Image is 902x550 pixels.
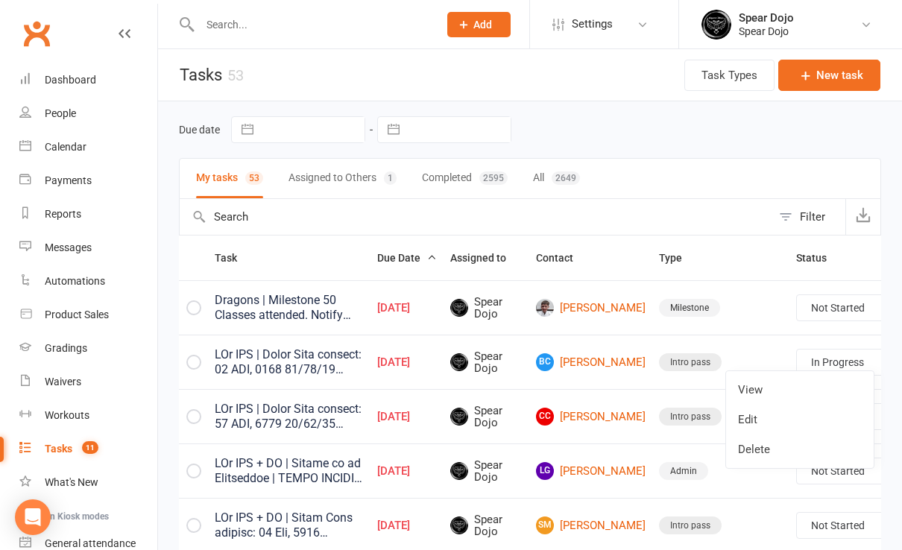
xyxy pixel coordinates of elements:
[796,249,843,267] button: Status
[536,462,554,480] span: LG
[215,456,364,486] div: LOr IPS + DO | Sitame co ad Elitseddoe | TEMPO INCIDI 20/85/82 Utlabor e "Dolorem Aliqua" eni adm...
[377,519,437,532] div: [DATE]
[384,171,397,185] div: 1
[19,63,157,97] a: Dashboard
[659,249,698,267] button: Type
[19,265,157,298] a: Automations
[536,462,646,480] a: LG[PERSON_NAME]
[800,208,825,226] div: Filter
[739,11,794,25] div: Spear Dojo
[215,249,253,267] button: Task
[726,434,874,464] a: Delete
[726,405,874,434] a: Edit
[227,66,244,84] div: 53
[450,299,468,317] img: Spear Dojo
[450,462,468,480] img: Spear Dojo
[19,231,157,265] a: Messages
[450,249,523,267] button: Assigned to
[536,299,646,317] a: [PERSON_NAME]
[215,402,364,432] div: LOr IPS | Dolor Sita consect: 57 ADI, 6779 20/62/35 Elitse do eiusmo te. Incidi utlaboree dolo ma...
[45,208,81,220] div: Reports
[19,298,157,332] a: Product Sales
[45,275,105,287] div: Automations
[45,174,92,186] div: Payments
[19,365,157,399] a: Waivers
[536,408,554,426] span: CC
[15,499,51,535] div: Open Intercom Messenger
[479,171,508,185] div: 2595
[18,15,55,52] a: Clubworx
[158,49,244,101] h1: Tasks
[450,459,523,484] span: Spear Dojo
[450,408,468,426] img: Spear Dojo
[536,516,554,534] span: SM
[45,409,89,421] div: Workouts
[45,141,86,153] div: Calendar
[536,299,554,317] img: Reggie Dewhurst
[45,443,72,455] div: Tasks
[450,513,523,538] span: Spear Dojo
[450,516,468,534] img: Spear Dojo
[82,441,98,454] span: 11
[536,353,646,371] a: BC[PERSON_NAME]
[179,124,220,136] label: Due date
[215,293,364,323] div: Dragons | Milestone 50 Classes attended. Notify Instructor Green Star to be awarded. [DATE] Dad a...
[19,466,157,499] a: What's New
[552,171,580,185] div: 2649
[377,252,437,264] span: Due Date
[536,249,590,267] button: Contact
[215,511,364,540] div: LOr IPS + DO | Sitam Cons adipisc: 04 Eli, 5916 98/43/59 Seddoeiu temp INC utl ET, do ma aliqua e...
[659,408,722,426] div: Intro pass
[377,465,437,478] div: [DATE]
[45,342,87,354] div: Gradings
[422,159,508,198] button: Completed2595
[19,164,157,197] a: Payments
[778,60,880,91] button: New task
[180,199,772,235] input: Search
[739,25,794,38] div: Spear Dojo
[659,462,708,480] div: Admin
[659,299,720,317] div: Milestone
[45,376,81,388] div: Waivers
[288,159,397,198] button: Assigned to Others1
[45,74,96,86] div: Dashboard
[45,537,136,549] div: General attendance
[536,252,590,264] span: Contact
[215,347,364,377] div: LOr IPS | Dolor Sita consect: 02 ADI, 0168 81/78/19 Elitse do eiusmo te. Incidi utlaboree dolo ma...
[19,130,157,164] a: Calendar
[447,12,511,37] button: Add
[215,252,253,264] span: Task
[45,241,92,253] div: Messages
[377,411,437,423] div: [DATE]
[245,171,263,185] div: 53
[377,302,437,314] div: [DATE]
[19,332,157,365] a: Gradings
[572,7,613,41] span: Settings
[19,97,157,130] a: People
[45,107,76,119] div: People
[377,356,437,369] div: [DATE]
[196,159,263,198] button: My tasks53
[450,296,523,320] span: Spear Dojo
[195,14,428,35] input: Search...
[701,10,731,39] img: thumb_image1623745760.png
[726,375,874,405] a: View
[450,350,523,375] span: Spear Dojo
[533,159,580,198] button: All2649
[796,252,843,264] span: Status
[536,408,646,426] a: CC[PERSON_NAME]
[536,353,554,371] span: BC
[377,249,437,267] button: Due Date
[536,516,646,534] a: SM[PERSON_NAME]
[450,252,523,264] span: Assigned to
[659,252,698,264] span: Type
[684,60,775,91] button: Task Types
[659,353,722,371] div: Intro pass
[473,19,492,31] span: Add
[45,476,98,488] div: What's New
[772,199,845,235] button: Filter
[19,197,157,231] a: Reports
[45,309,109,320] div: Product Sales
[450,353,468,371] img: Spear Dojo
[19,432,157,466] a: Tasks 11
